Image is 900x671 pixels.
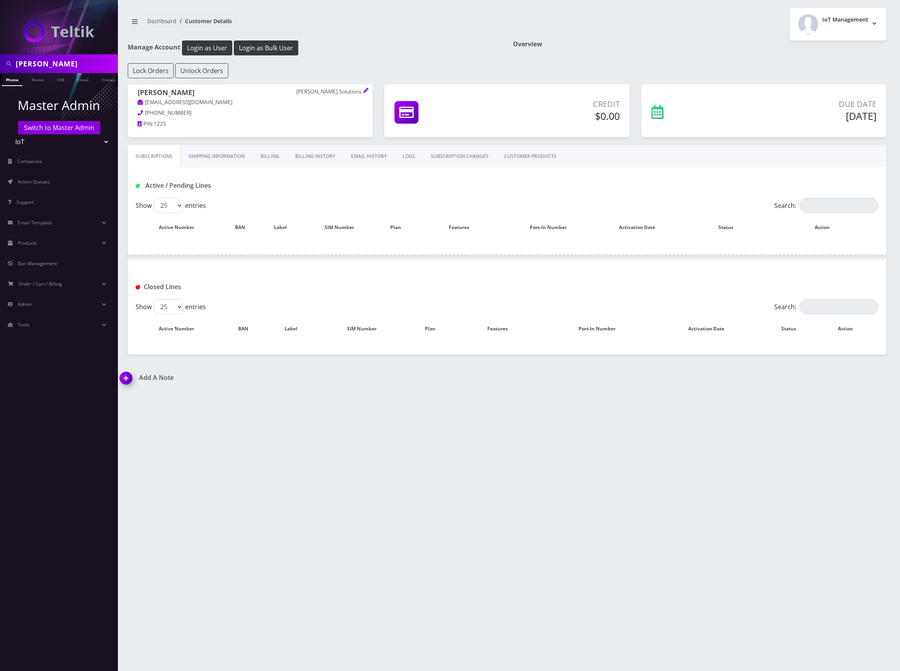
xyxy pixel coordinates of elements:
[154,299,183,314] select: Showentries
[136,198,206,213] label: Show entries
[18,121,100,134] a: Switch to Master Admin
[120,374,501,381] a: Add A Note
[128,13,501,35] nav: breadcrumb
[774,198,878,213] label: Search:
[176,17,232,25] li: Customer Details
[234,43,298,51] a: Login as Bulk User
[18,178,50,185] span: Action Queues
[18,240,37,246] span: Products
[774,299,878,314] label: Search:
[136,216,224,239] th: Active Number
[128,63,174,78] button: Lock Orders
[138,99,232,106] a: [EMAIL_ADDRESS][DOMAIN_NAME]
[775,216,878,239] th: Action
[799,198,878,213] input: Search:
[493,98,620,110] p: Credit
[287,145,343,168] a: Billing History
[225,317,269,340] th: BAN
[822,16,868,23] h2: IoT Management
[686,216,774,239] th: Status
[154,120,166,127] span: 1225
[18,219,52,226] span: Email Template
[73,73,92,85] a: Email
[493,110,620,122] h5: $0.00
[98,73,124,85] a: Company
[136,283,375,291] h1: Closed Lines
[18,280,62,287] span: Order / Cart / Billing
[225,216,263,239] th: BAN
[154,198,183,213] select: Showentries
[17,158,42,165] span: Companies
[381,216,418,239] th: Plan
[128,40,501,55] h1: Manage Account
[18,260,57,267] span: Ban Management
[321,317,411,340] th: SIM Number
[546,317,656,340] th: Port-In Number
[730,98,876,110] p: Due Date
[395,145,423,168] a: LOGS
[136,299,206,314] label: Show entries
[181,145,253,168] a: Shipping Information
[306,216,380,239] th: SIM Number
[136,184,140,188] img: Active / Pending Lines
[28,73,48,85] a: Name
[24,21,94,42] img: IoT
[18,301,32,308] span: Admin
[182,40,232,55] button: Login as User
[136,182,375,189] h1: Active / Pending Lines
[136,285,140,290] img: Closed Lines
[296,88,363,95] p: [PERSON_NAME] Solutions
[16,56,116,71] input: Search in Company
[180,43,234,51] a: Login as User
[17,199,34,205] span: Support
[765,317,821,340] th: Status
[656,317,764,340] th: Activation Date
[175,63,228,78] button: Unlock Orders
[513,40,886,48] h1: Overview
[419,216,507,239] th: Features
[147,17,176,25] a: Dashboard
[496,145,564,168] a: CUSTOMER PRODUCTS
[234,40,298,55] button: Login as Bulk User
[730,110,876,122] h5: [DATE]
[270,317,320,340] th: Label
[508,216,596,239] th: Port-In Number
[128,145,181,168] a: Subscriptions
[457,317,546,340] th: Features
[138,120,154,128] a: PIN:
[423,145,496,168] a: SUBSCRIPTION CHANGES
[253,145,287,168] a: Billing
[343,145,395,168] a: EMAIL HISTORY
[138,88,363,98] h1: [PERSON_NAME]
[412,317,457,340] th: Plan
[145,109,191,116] span: [PHONE_NUMBER]
[790,8,886,40] button: IoT Management
[18,321,29,328] span: Tools
[263,216,305,239] th: Label
[53,73,68,85] a: SIM
[821,317,878,340] th: Action
[136,317,224,340] th: Active Number
[799,299,878,314] input: Search:
[597,216,685,239] th: Activation Date
[2,73,22,86] a: Phone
